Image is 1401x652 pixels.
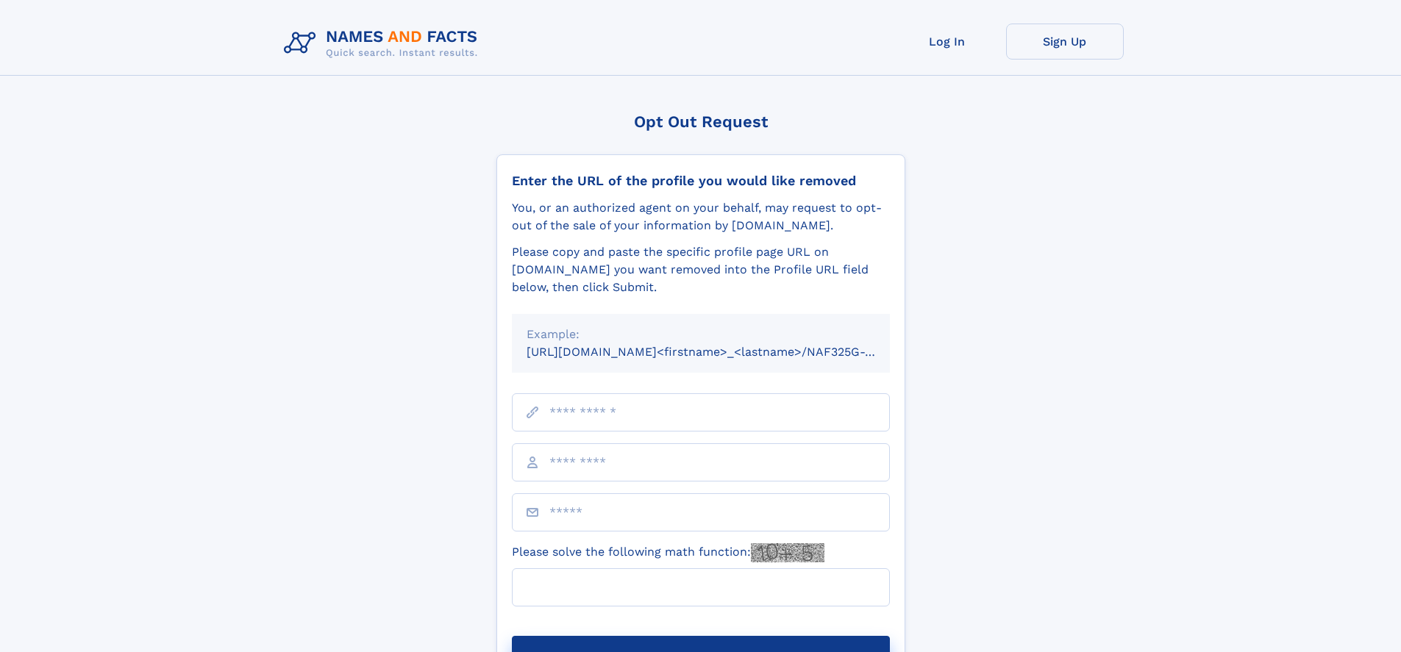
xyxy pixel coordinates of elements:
[512,173,890,189] div: Enter the URL of the profile you would like removed
[278,24,490,63] img: Logo Names and Facts
[512,199,890,234] div: You, or an authorized agent on your behalf, may request to opt-out of the sale of your informatio...
[496,112,905,131] div: Opt Out Request
[512,243,890,296] div: Please copy and paste the specific profile page URL on [DOMAIN_NAME] you want removed into the Pr...
[1006,24,1124,60] a: Sign Up
[527,326,875,343] div: Example:
[527,345,918,359] small: [URL][DOMAIN_NAME]<firstname>_<lastname>/NAF325G-xxxxxxxx
[888,24,1006,60] a: Log In
[512,543,824,562] label: Please solve the following math function:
